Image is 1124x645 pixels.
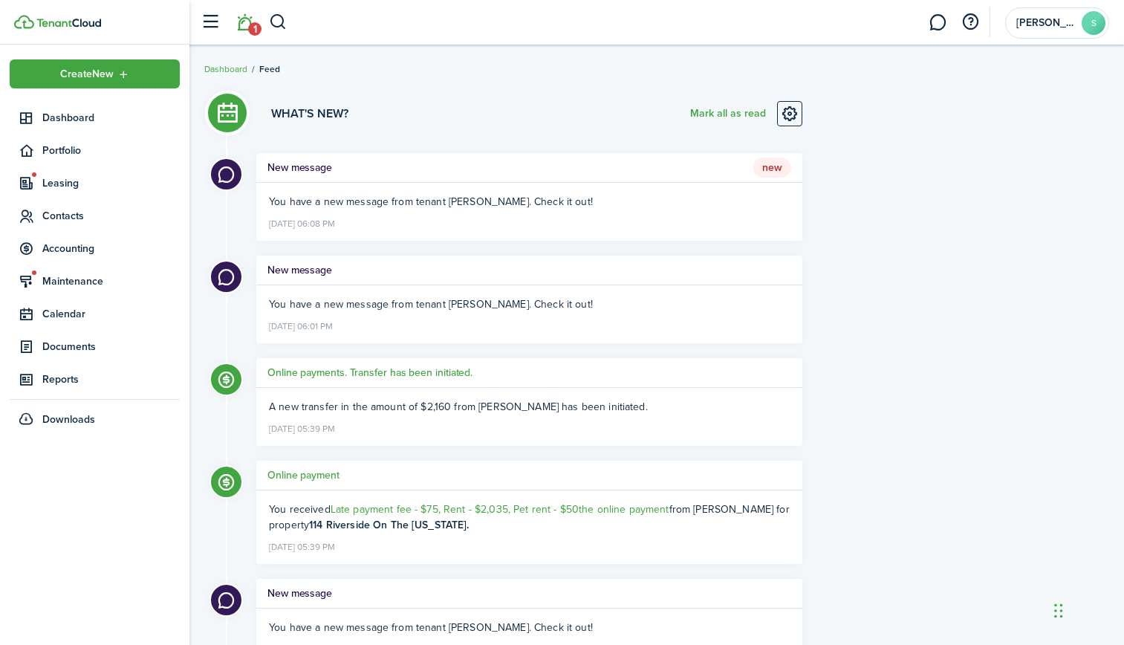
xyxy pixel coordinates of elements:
[42,339,180,354] span: Documents
[923,4,952,42] a: Messaging
[267,160,332,175] h5: New message
[269,536,335,555] time: [DATE] 05:39 PM
[269,10,288,35] button: Search
[60,69,114,80] span: Create New
[10,365,180,394] a: Reports
[269,502,790,533] ng-component: You received from [PERSON_NAME] for property
[259,62,280,76] span: Feed
[196,8,224,36] button: Open sidebar
[204,62,247,76] a: Dashboard
[309,517,469,533] b: 114 Riverside On The [US_STATE].
[269,620,593,635] span: You have a new message from tenant [PERSON_NAME]. Check it out!
[42,412,95,427] span: Downloads
[958,10,983,35] button: Open resource center
[42,372,180,387] span: Reports
[42,110,180,126] span: Dashboard
[1054,589,1063,633] div: Drag
[1050,574,1124,645] iframe: Chat Widget
[14,15,34,29] img: TenantCloud
[269,194,593,210] span: You have a new message from tenant [PERSON_NAME]. Check it out!
[269,213,335,232] time: [DATE] 06:08 PM
[267,365,472,380] h5: Online payments. Transfer has been initiated.
[42,208,180,224] span: Contacts
[1082,11,1105,35] avatar-text: S
[753,158,791,178] span: New
[42,175,180,191] span: Leasing
[690,101,766,126] button: Mark all as read
[271,105,348,123] h3: What's new?
[269,418,335,437] time: [DATE] 05:39 PM
[42,273,180,289] span: Maintenance
[1016,18,1076,28] span: Sharon
[36,19,101,27] img: TenantCloud
[269,296,593,312] span: You have a new message from tenant [PERSON_NAME]. Check it out!
[267,467,340,483] h5: Online payment
[42,143,180,158] span: Portfolio
[331,502,579,517] span: Late payment fee - $75, Rent - $2,035, Pet rent - $50
[10,103,180,132] a: Dashboard
[42,241,180,256] span: Accounting
[331,502,669,517] a: Late payment fee - $75, Rent - $2,035, Pet rent - $50the online payment
[269,399,648,415] span: A new transfer in the amount of $2,160 from [PERSON_NAME] has been initiated.
[269,315,333,334] time: [DATE] 06:01 PM
[10,59,180,88] button: Open menu
[42,306,180,322] span: Calendar
[267,586,332,601] h5: New message
[267,262,332,278] h5: New message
